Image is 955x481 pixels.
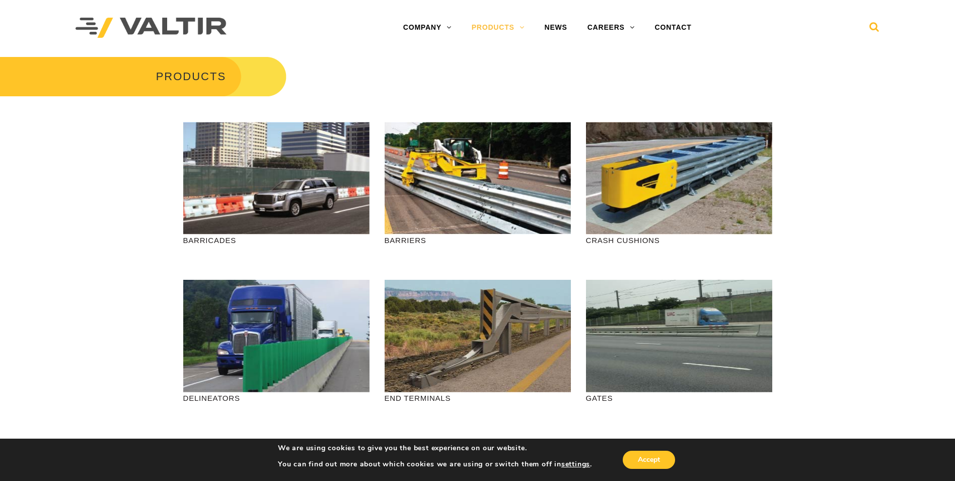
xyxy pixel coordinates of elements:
[183,392,370,404] p: DELINEATORS
[385,234,571,246] p: BARRIERS
[278,444,592,453] p: We are using cookies to give you the best experience on our website.
[393,18,462,38] a: COMPANY
[183,234,370,246] p: BARRICADES
[645,18,702,38] a: CONTACT
[577,18,645,38] a: CAREERS
[385,392,571,404] p: END TERMINALS
[561,460,590,469] button: settings
[462,18,535,38] a: PRODUCTS
[623,451,675,469] button: Accept
[76,18,227,38] img: Valtir
[278,460,592,469] p: You can find out more about which cookies we are using or switch them off in .
[586,392,772,404] p: GATES
[535,18,577,38] a: NEWS
[586,234,772,246] p: CRASH CUSHIONS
